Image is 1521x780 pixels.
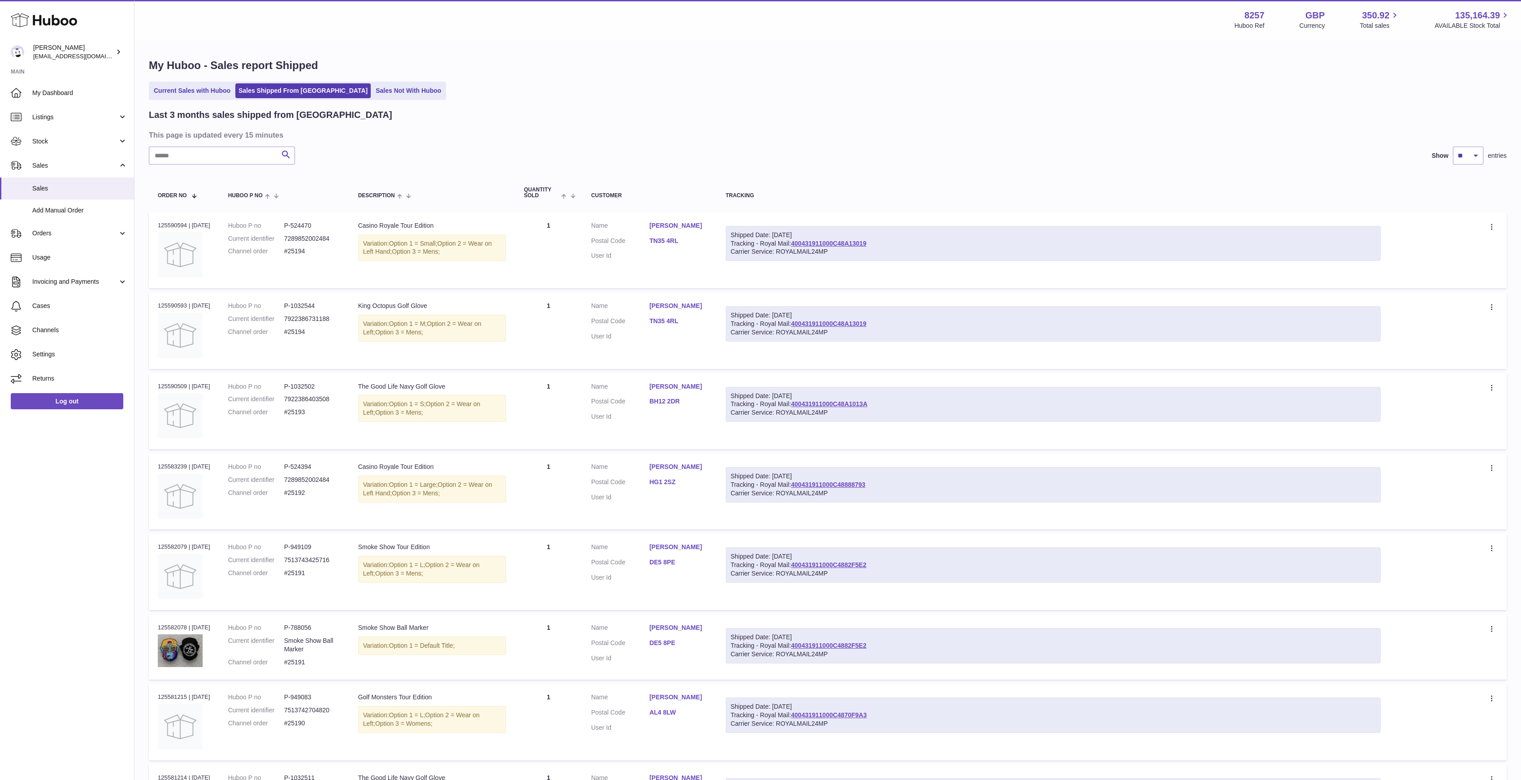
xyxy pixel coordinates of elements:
[284,315,340,323] dd: 7922386731188
[158,474,203,519] img: no-photo.jpg
[149,130,1504,140] h3: This page is updated every 15 minutes
[228,408,284,416] dt: Channel order
[284,693,340,702] dd: P-949083
[284,658,340,667] dd: #25191
[524,187,559,199] span: Quantity Sold
[591,654,650,663] dt: User Id
[32,302,127,310] span: Cases
[389,561,425,568] span: Option 1 = L;
[392,490,440,497] span: Option 3 = Mens;
[228,706,284,715] dt: Current identifier
[158,313,203,358] img: no-photo.jpg
[731,472,1376,481] div: Shipped Date: [DATE]
[515,615,582,680] td: 1
[389,711,425,719] span: Option 1 = L;
[791,642,866,649] a: 400431911000C4882F5E2
[375,720,433,727] span: Option 3 = Womens;
[228,693,284,702] dt: Huboo P no
[284,569,340,577] dd: #25191
[373,83,444,98] a: Sales Not With Huboo
[284,489,340,497] dd: #25192
[228,624,284,632] dt: Huboo P no
[284,221,340,230] dd: P-524470
[158,193,187,199] span: Order No
[158,221,210,230] div: 125590594 | [DATE]
[726,306,1381,342] div: Tracking - Royal Mail:
[650,317,708,325] a: TN35 4RL
[32,161,118,170] span: Sales
[228,328,284,336] dt: Channel order
[591,397,650,408] dt: Postal Code
[791,481,865,488] a: 400431911000C48888793
[726,698,1381,733] div: Tracking - Royal Mail:
[389,400,426,407] span: Option 1 = S;
[591,573,650,582] dt: User Id
[731,231,1376,239] div: Shipped Date: [DATE]
[358,543,506,551] div: Smoke Show Tour Edition
[32,89,127,97] span: My Dashboard
[650,543,708,551] a: [PERSON_NAME]
[228,637,284,654] dt: Current identifier
[284,706,340,715] dd: 7513742704820
[358,463,506,471] div: Casino Royale Tour Edition
[791,711,867,719] a: 400431911000C4870F9A3
[1300,22,1325,30] div: Currency
[1235,22,1265,30] div: Huboo Ref
[32,326,127,334] span: Channels
[284,624,340,632] dd: P-788056
[392,248,440,255] span: Option 3 = Mens;
[726,547,1381,583] div: Tracking - Royal Mail:
[32,350,127,359] span: Settings
[228,221,284,230] dt: Huboo P no
[791,320,866,327] a: 400431911000C48A13019
[650,639,708,647] a: DE5 8PE
[591,693,650,704] dt: Name
[158,554,203,599] img: no-photo.jpg
[791,561,866,568] a: 400431911000C4882F5E2
[515,684,582,760] td: 1
[158,232,203,277] img: no-photo.jpg
[284,395,340,403] dd: 7922386403508
[228,234,284,243] dt: Current identifier
[358,706,506,733] div: Variation:
[650,708,708,717] a: AL4 8LW
[149,58,1507,73] h1: My Huboo - Sales report Shipped
[32,184,127,193] span: Sales
[1434,22,1510,30] span: AVAILABLE Stock Total
[389,320,427,327] span: Option 1 = M;
[358,476,506,503] div: Variation:
[726,387,1381,422] div: Tracking - Royal Mail:
[515,293,582,368] td: 1
[731,392,1376,400] div: Shipped Date: [DATE]
[358,624,506,632] div: Smoke Show Ball Marker
[591,543,650,554] dt: Name
[731,552,1376,561] div: Shipped Date: [DATE]
[791,240,866,247] a: 400431911000C48A13019
[650,624,708,632] a: [PERSON_NAME]
[650,693,708,702] a: [PERSON_NAME]
[591,493,650,502] dt: User Id
[591,724,650,732] dt: User Id
[731,633,1376,641] div: Shipped Date: [DATE]
[591,193,708,199] div: Customer
[228,658,284,667] dt: Channel order
[151,83,234,98] a: Current Sales with Huboo
[33,52,132,60] span: [EMAIL_ADDRESS][DOMAIN_NAME]
[591,382,650,393] dt: Name
[11,45,24,59] img: don@skinsgolf.com
[515,534,582,610] td: 1
[515,373,582,449] td: 1
[591,221,650,232] dt: Name
[591,558,650,569] dt: Postal Code
[284,302,340,310] dd: P-1032544
[284,408,340,416] dd: #25193
[228,556,284,564] dt: Current identifier
[32,229,118,238] span: Orders
[363,320,481,336] span: Option 2 = Wear on Left;
[591,708,650,719] dt: Postal Code
[158,693,210,701] div: 125581215 | [DATE]
[284,476,340,484] dd: 7289852002484
[358,556,506,583] div: Variation:
[284,463,340,471] dd: P-524394
[650,302,708,310] a: [PERSON_NAME]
